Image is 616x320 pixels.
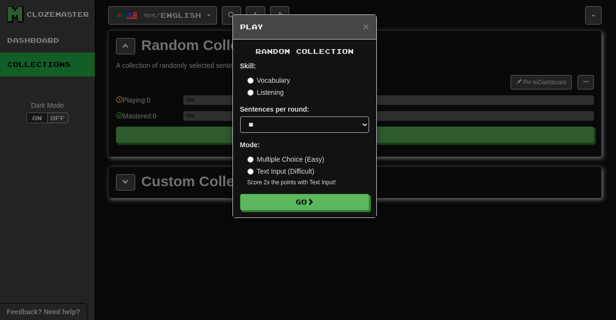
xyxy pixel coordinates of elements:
label: Text Input (Difficult) [247,166,315,176]
small: Score 2x the points with Text Input ! [247,179,369,187]
input: Multiple Choice (Easy) [247,156,254,163]
button: Go [240,194,369,210]
span: Random Collection [256,47,354,55]
label: Multiple Choice (Easy) [247,154,324,164]
strong: Mode: [240,141,260,149]
input: Text Input (Difficult) [247,168,254,175]
label: Vocabulary [247,76,290,85]
button: Close [363,21,369,31]
strong: Skill: [240,62,256,70]
h5: Play [240,22,369,32]
label: Listening [247,88,284,97]
span: × [363,21,369,32]
label: Sentences per round: [240,104,309,114]
input: Vocabulary [247,77,254,84]
input: Listening [247,90,254,96]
